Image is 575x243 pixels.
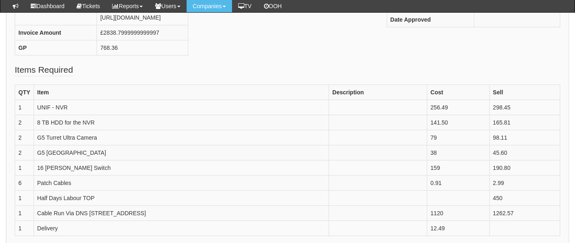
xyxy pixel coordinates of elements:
[489,191,560,206] td: 450
[34,85,329,100] th: Item
[427,221,489,236] td: 12.49
[427,115,489,130] td: 141.50
[489,85,560,100] th: Sell
[15,40,97,56] th: GP
[15,221,34,236] td: 1
[34,100,329,115] td: UNIF - NVR
[15,100,34,115] td: 1
[489,115,560,130] td: 165.81
[489,161,560,176] td: 190.80
[489,206,560,221] td: 1262.57
[427,100,489,115] td: 256.49
[15,145,34,161] td: 2
[15,130,34,145] td: 2
[387,12,474,27] th: Date Approved
[329,85,427,100] th: Description
[15,64,73,76] legend: Items Required
[34,115,329,130] td: 8 TB HDD for the NVR
[97,40,188,56] td: 768.36
[34,145,329,161] td: G5 [GEOGRAPHIC_DATA]
[427,130,489,145] td: 79
[34,191,329,206] td: Half Days Labour TOP
[15,176,34,191] td: 6
[15,25,97,40] th: Invoice Amount
[15,115,34,130] td: 2
[427,145,489,161] td: 38
[97,25,188,40] td: £2838.7999999999997
[15,191,34,206] td: 1
[489,100,560,115] td: 298.45
[34,161,329,176] td: 16 [PERSON_NAME] Switch
[34,176,329,191] td: Patch Cables
[427,206,489,221] td: 1120
[15,161,34,176] td: 1
[34,221,329,236] td: Delivery
[15,85,34,100] th: QTY
[427,161,489,176] td: 159
[489,176,560,191] td: 2.99
[34,130,329,145] td: G5 Turret Ultra Camera
[489,145,560,161] td: 45.60
[489,130,560,145] td: 98.11
[427,85,489,100] th: Cost
[34,206,329,221] td: Cable Run Via DNS [STREET_ADDRESS]
[15,206,34,221] td: 1
[427,176,489,191] td: 0.91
